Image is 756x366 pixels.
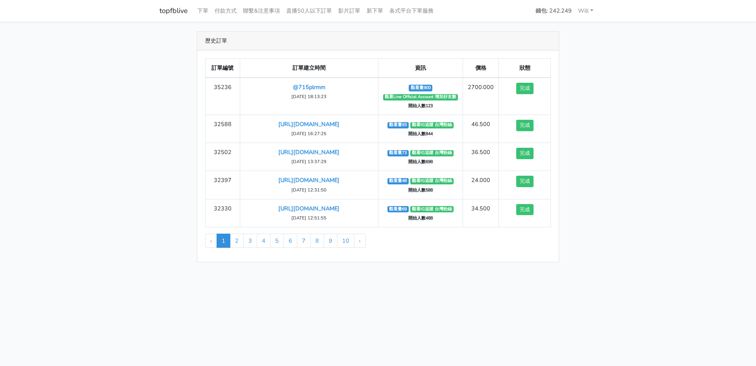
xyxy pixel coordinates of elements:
[516,176,534,187] button: 完成
[206,78,240,115] td: 35236
[363,3,386,19] a: 新下單
[337,234,354,248] a: 10
[387,178,409,184] span: 觀看量48
[217,234,230,248] span: 1
[410,178,454,184] span: 觀看IG追蹤 台灣粉絲
[240,59,378,78] th: 訂單建立時間
[516,120,534,131] button: 完成
[354,234,366,248] a: Next »
[499,59,551,78] th: 狀態
[516,204,534,216] button: 完成
[463,78,499,115] td: 2700.000
[206,143,240,171] td: 32502
[535,7,572,15] strong: 錢包: 242.249
[532,3,575,19] a: 錢包: 242.249
[206,171,240,199] td: 32397
[410,122,454,128] span: 觀看IG追蹤 台灣粉絲
[291,215,326,221] small: [DATE] 12:51:55
[324,234,337,248] a: 9
[291,187,326,193] small: [DATE] 12:31:50
[270,234,284,248] a: 5
[206,59,240,78] th: 訂單編號
[387,150,409,156] span: 觀看量73
[310,234,324,248] a: 8
[293,83,325,91] a: @715plrmm
[197,32,559,50] div: 歷史訂單
[159,3,188,19] a: topfblive
[378,59,463,78] th: 資訊
[463,199,499,227] td: 34.500
[291,158,326,165] small: [DATE] 13:37:29
[278,120,339,128] a: [URL][DOMAIN_NAME]
[410,150,454,156] span: 觀看IG追蹤 台灣粉絲
[383,94,458,100] span: 觀看Line Official Account 增加好友數
[463,143,499,171] td: 36.500
[257,234,271,248] a: 4
[407,215,435,221] span: 開始人數488
[278,176,339,184] a: [URL][DOMAIN_NAME]
[230,234,244,248] a: 2
[211,3,240,19] a: 付款方式
[516,83,534,94] button: 完成
[206,199,240,227] td: 32330
[575,3,597,19] a: Will
[463,171,499,199] td: 24.000
[463,115,499,143] td: 46.500
[243,234,257,248] a: 3
[407,131,435,137] span: 開始人數844
[240,3,283,19] a: 聯繫&注意事項
[291,93,326,100] small: [DATE] 18:13:23
[291,130,326,137] small: [DATE] 16:27:25
[407,187,435,193] span: 開始人數588
[387,122,409,128] span: 觀看量93
[387,206,409,212] span: 觀看量69
[407,103,435,110] span: 開始人數123
[297,234,311,248] a: 7
[410,206,454,212] span: 觀看IG追蹤 台灣粉絲
[283,234,297,248] a: 6
[409,85,432,91] span: 觀看量900
[205,234,217,248] li: « Previous
[463,59,499,78] th: 價格
[516,148,534,159] button: 完成
[407,159,435,165] span: 開始人數698
[335,3,363,19] a: 影片訂單
[283,3,335,19] a: 直播50人以下訂單
[194,3,211,19] a: 下單
[386,3,437,19] a: 各式平台下單服務
[278,148,339,156] a: [URL][DOMAIN_NAME]
[206,115,240,143] td: 32588
[278,204,339,212] a: [URL][DOMAIN_NAME]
